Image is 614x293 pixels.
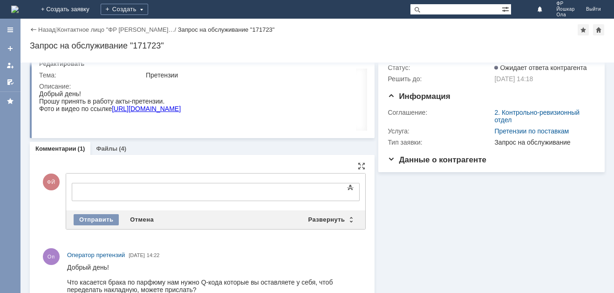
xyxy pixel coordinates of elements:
[78,145,85,152] div: (1)
[358,162,365,170] div: На всю страницу
[119,145,126,152] div: (4)
[11,6,19,13] img: logo
[57,26,175,33] a: Контактное лицо "ФР [PERSON_NAME]…
[67,251,125,258] span: Оператор претензий
[73,15,142,22] a: [URL][DOMAIN_NAME]
[43,174,60,190] span: ФЙ
[578,24,589,35] div: Добавить в избранное
[39,83,364,90] div: Описание:
[388,139,492,146] div: Тип заявки:
[39,71,144,79] div: Тема:
[494,75,533,83] span: [DATE] 14:18
[556,12,575,18] span: Ола
[30,41,605,50] div: Запрос на обслуживание "171723"
[593,24,604,35] div: Сделать домашней страницей
[556,1,575,7] span: ФР
[35,145,76,152] a: Комментарии
[494,139,591,146] div: Запрос на обслуживание
[57,26,178,33] div: /
[178,26,275,33] div: Запрос на обслуживание "171723"
[39,60,84,68] div: Редактировать
[502,4,511,13] span: Расширенный поиск
[345,182,356,193] span: Показать панель инструментов
[67,251,125,260] a: Оператор претензий
[388,109,492,116] div: Соглашение:
[388,127,492,135] div: Услуга:
[96,145,117,152] a: Файлы
[55,26,57,33] div: |
[38,26,55,33] a: Назад
[147,252,160,258] span: 14:22
[388,92,450,101] span: Информация
[494,109,580,124] a: 2. Контрольно-ревизионный отдел
[388,155,486,164] span: Данные о контрагенте
[494,64,587,71] span: Ожидает ответа контрагента
[556,7,575,12] span: Йошкар
[3,58,18,73] a: Мои заявки
[11,6,19,13] a: Перейти на домашнюю страницу
[3,75,18,90] a: Мои согласования
[388,75,492,83] div: Решить до:
[129,252,145,258] span: [DATE]
[494,127,569,135] a: Претензии по поставкам
[101,4,148,15] div: Создать
[388,64,492,71] div: Статус:
[146,71,362,79] div: Претензии
[3,41,18,56] a: Создать заявку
